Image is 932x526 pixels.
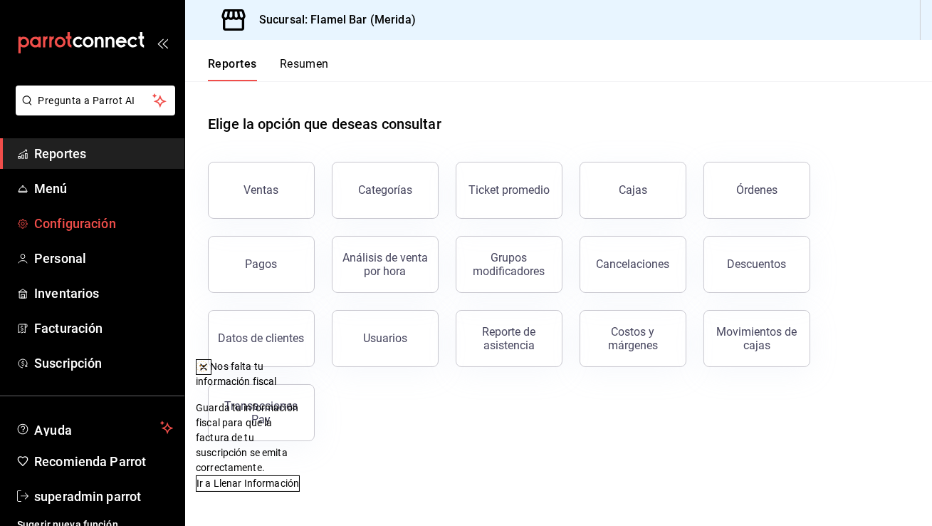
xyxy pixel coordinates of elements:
button: Ticket promedio [456,162,562,219]
p: Guarda tu información fiscal para que la factura de tu suscripción se emita correctamente. [196,401,300,475]
span: Personal [34,249,173,268]
button: Órdenes [703,162,810,219]
div: Usuarios [363,331,407,345]
span: Pregunta a Parrot AI [38,93,153,108]
div: Análisis de venta por hora [341,251,429,278]
button: Categorías [332,162,439,219]
button: Cajas [580,162,686,219]
div: Grupos modificadores [465,251,553,278]
div: Órdenes [736,183,777,197]
div: Datos de clientes [219,331,305,345]
div: Costos y márgenes [589,325,677,352]
button: Reporte de asistencia [456,310,562,367]
button: Cancelaciones [580,236,686,293]
a: Pregunta a Parrot AI [10,103,175,118]
span: Inventarios [34,284,173,303]
h1: Elige la opción que deseas consultar [208,113,441,135]
button: Datos de clientes [208,310,315,367]
button: Costos y márgenes [580,310,686,367]
button: Descuentos [703,236,810,293]
span: Menú [34,179,173,198]
button: Pregunta a Parrot AI [16,86,175,115]
span: superadmin parrot [34,487,173,506]
span: Configuración [34,214,173,233]
button: Usuarios [332,310,439,367]
div: Ventas [244,183,279,197]
div: Ticket promedio [468,183,550,197]
span: Ayuda [34,419,155,436]
div: Pagos [246,257,278,271]
div: Reporte de asistencia [465,325,553,352]
span: Ir a Llenar Información [197,476,299,491]
button: Grupos modificadores [456,236,562,293]
button: Ventas [208,162,315,219]
button: Resumen [280,57,329,81]
div: navigation tabs [208,57,329,81]
span: Recomienda Parrot [34,452,173,471]
button: Ir a Llenar Información [196,475,300,492]
span: Suscripción [34,354,173,373]
span: Facturación [34,319,173,338]
div: Categorías [358,183,412,197]
div: Descuentos [728,257,787,271]
div: 🫥 Nos falta tu información fiscal [196,359,300,389]
h3: Sucursal: Flamel Bar (Merida) [248,11,416,29]
button: Movimientos de cajas [703,310,810,367]
div: Movimientos de cajas [713,325,801,352]
button: Pagos [208,236,315,293]
div: Cajas [619,183,647,197]
button: Análisis de venta por hora [332,236,439,293]
button: open_drawer_menu [157,37,168,48]
span: Reportes [34,144,173,163]
div: Cancelaciones [597,257,670,271]
button: Reportes [208,57,257,81]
